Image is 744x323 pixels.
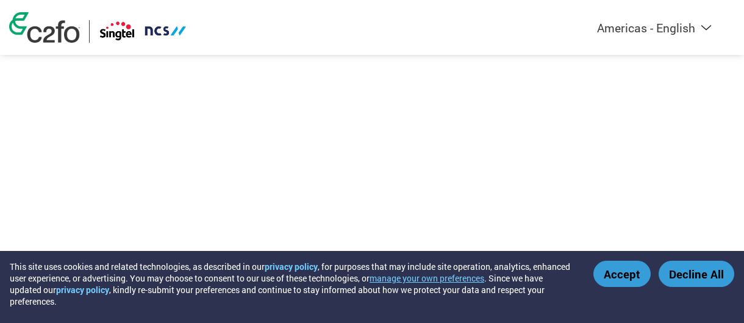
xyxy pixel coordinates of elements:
[265,261,318,272] a: privacy policy
[9,12,80,43] img: c2fo logo
[593,261,651,287] button: Accept
[56,284,109,296] a: privacy policy
[370,272,484,284] button: manage your own preferences
[659,261,734,287] button: Decline All
[99,20,187,43] img: Singtel
[10,261,576,307] div: This site uses cookies and related technologies, as described in our , for purposes that may incl...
